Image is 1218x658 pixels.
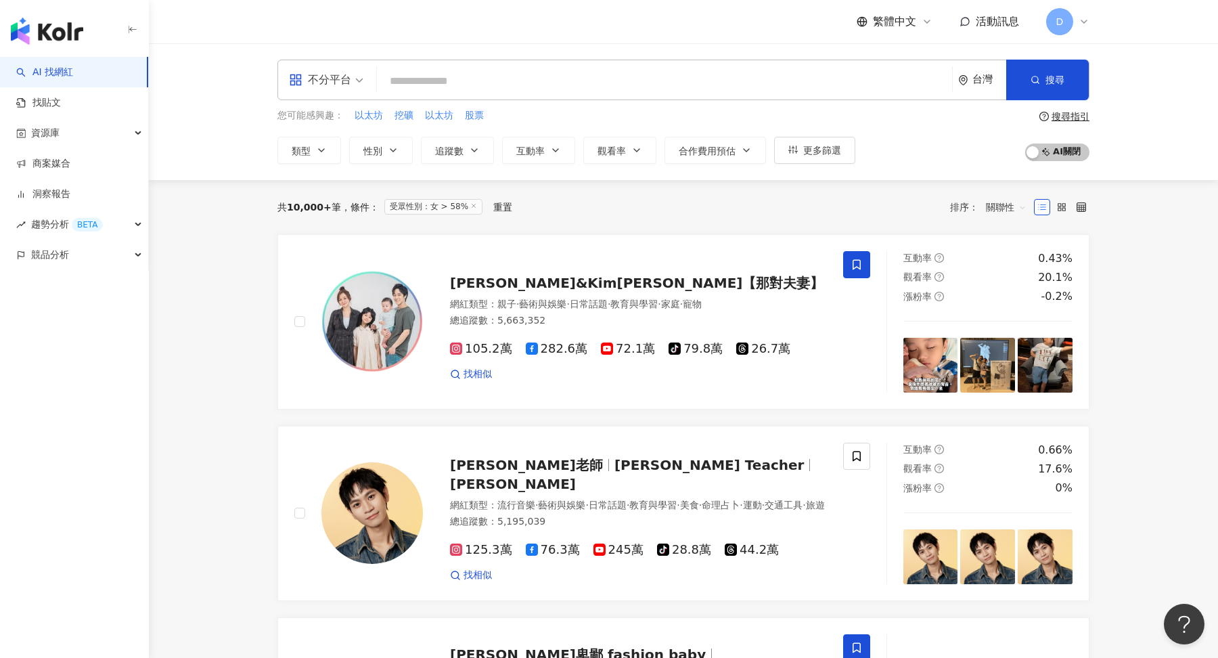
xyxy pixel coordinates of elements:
[1038,443,1073,458] div: 0.66%
[765,500,803,510] span: 交通工具
[277,202,341,213] div: 共 筆
[450,499,827,512] div: 網紅類型 ：
[450,476,576,492] span: [PERSON_NAME]
[680,299,683,309] span: ·
[903,444,932,455] span: 互動率
[934,483,944,493] span: question-circle
[677,500,679,510] span: ·
[72,218,103,232] div: BETA
[1041,289,1073,304] div: -0.2%
[976,15,1019,28] span: 活動訊息
[16,157,70,171] a: 商案媒合
[934,253,944,263] span: question-circle
[986,196,1027,218] span: 關聯性
[493,202,512,213] div: 重置
[516,299,519,309] span: ·
[464,108,484,123] button: 股票
[903,463,932,474] span: 觀看率
[803,500,805,510] span: ·
[289,69,351,91] div: 不分平台
[627,500,629,510] span: ·
[1018,529,1073,584] img: post-image
[1018,338,1073,393] img: post-image
[464,368,492,381] span: 找相似
[583,137,656,164] button: 觀看率
[450,515,827,529] div: 總追蹤數 ： 5,195,039
[384,199,482,215] span: 受眾性別：女 > 58%
[934,445,944,454] span: question-circle
[934,272,944,282] span: question-circle
[538,500,585,510] span: 藝術與娛樂
[934,464,944,473] span: question-circle
[535,500,538,510] span: ·
[661,299,680,309] span: 家庭
[664,137,766,164] button: 合作費用預估
[31,209,103,240] span: 趨勢分析
[972,74,1006,85] div: 台灣
[464,569,492,582] span: 找相似
[16,96,61,110] a: 找貼文
[321,271,423,372] img: KOL Avatar
[277,426,1089,601] a: KOL Avatar[PERSON_NAME]老師[PERSON_NAME] Teacher[PERSON_NAME]網紅類型：流行音樂·藝術與娛樂·日常話題·教育與學習·美食·命理占卜·運動·...
[958,75,968,85] span: environment
[702,500,740,510] span: 命理占卜
[16,66,73,79] a: searchAI 找網紅
[502,137,575,164] button: 互動率
[740,500,742,510] span: ·
[497,299,516,309] span: 親子
[1056,14,1064,29] span: D
[526,543,580,557] span: 76.3萬
[421,137,494,164] button: 追蹤數
[774,137,855,164] button: 更多篩選
[289,73,302,87] span: appstore
[903,483,932,493] span: 漲粉率
[354,108,384,123] button: 以太坊
[341,202,379,213] span: 條件 ：
[1038,462,1073,477] div: 17.6%
[699,500,702,510] span: ·
[960,338,1015,393] img: post-image
[903,271,932,282] span: 觀看率
[762,500,765,510] span: ·
[601,342,655,356] span: 72.1萬
[292,146,311,156] span: 類型
[629,500,677,510] span: 教育與學習
[450,314,827,328] div: 總追蹤數 ： 5,663,352
[363,146,382,156] span: 性別
[450,298,827,311] div: 網紅類型 ：
[450,543,512,557] span: 125.3萬
[903,253,932,263] span: 互動率
[1038,270,1073,285] div: 20.1%
[526,342,588,356] span: 282.6萬
[349,137,413,164] button: 性別
[614,457,804,473] span: [PERSON_NAME] Teacher
[903,338,958,393] img: post-image
[1164,604,1204,644] iframe: Help Scout Beacon - Open
[450,368,492,381] a: 找相似
[1052,111,1089,122] div: 搜尋指引
[277,109,344,123] span: 您可能感興趣：
[450,569,492,582] a: 找相似
[450,457,603,473] span: [PERSON_NAME]老師
[31,118,60,148] span: 資源庫
[934,292,944,301] span: question-circle
[519,299,566,309] span: 藝術與娛樂
[277,137,341,164] button: 類型
[608,299,610,309] span: ·
[585,500,588,510] span: ·
[450,275,824,291] span: [PERSON_NAME]&Kim[PERSON_NAME]【那對夫妻】
[1056,481,1073,496] div: 0%
[736,342,790,356] span: 26.7萬
[683,299,702,309] span: 寵物
[16,220,26,229] span: rise
[570,299,608,309] span: 日常話題
[1045,74,1064,85] span: 搜尋
[465,109,484,123] span: 股票
[425,109,453,123] span: 以太坊
[806,500,825,510] span: 旅遊
[321,462,423,564] img: KOL Avatar
[1039,112,1049,121] span: question-circle
[287,202,332,213] span: 10,000+
[873,14,916,29] span: 繁體中文
[516,146,545,156] span: 互動率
